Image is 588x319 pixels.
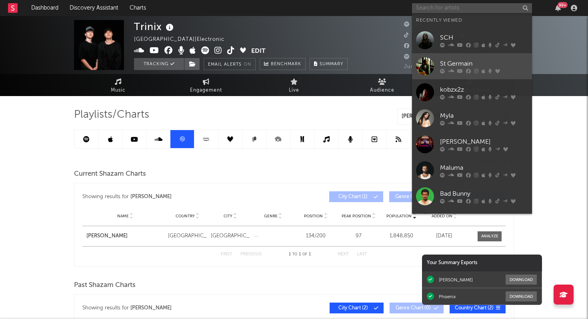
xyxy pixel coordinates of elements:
[74,169,146,179] span: Current Shazam Charts
[329,191,383,202] button: City Chart(1)
[440,111,528,120] div: Myla
[370,86,394,95] span: Audience
[440,163,528,173] div: Maluma
[82,191,294,202] div: Showing results for
[432,214,452,219] span: Added On
[439,294,456,299] div: Phoenix
[439,277,473,283] div: [PERSON_NAME]
[211,232,250,240] div: [GEOGRAPHIC_DATA]
[404,22,434,27] span: 343,716
[74,110,149,120] span: Playlists/Charts
[412,131,532,157] a: [PERSON_NAME]
[82,303,294,313] div: Showing results for
[86,232,164,240] a: [PERSON_NAME]
[204,58,256,70] button: Email AlertsOn
[244,62,251,67] em: On
[455,306,494,311] span: Country Chart ( 2 )
[412,79,532,105] a: kobzx2z
[440,33,528,42] div: SCH
[397,108,497,124] input: Search Playlists/Charts
[416,16,528,25] div: Recently Viewed
[190,86,222,95] span: Engagement
[250,74,338,96] a: Live
[339,232,378,240] div: 97
[310,58,348,70] button: Summary
[404,33,441,38] span: 6,500,000
[412,27,532,53] a: SCH
[74,281,136,290] span: Past Shazam Charts
[334,195,371,199] span: City Chart ( 1 )
[162,74,250,96] a: Engagement
[224,214,232,219] span: City
[425,232,464,240] div: [DATE]
[260,58,306,70] a: Benchmark
[404,64,451,69] span: Jump Score: 79.2
[134,58,184,70] button: Tracking
[412,209,532,235] a: Angèle
[404,54,489,60] span: 8,538,782 Monthly Listeners
[264,214,278,219] span: Genre
[506,275,537,285] button: Download
[271,60,301,69] span: Benchmark
[320,62,343,66] span: Summary
[134,35,234,44] div: [GEOGRAPHIC_DATA] | Electronic
[412,157,532,183] a: Maluma
[251,46,266,56] button: Edit
[168,232,207,240] div: [GEOGRAPHIC_DATA]
[335,306,372,311] span: City Chart ( 2 )
[304,214,323,219] span: Position
[134,20,176,33] div: Trinix
[357,252,367,257] button: Last
[111,86,126,95] span: Music
[342,214,371,219] span: Peak Position
[394,195,431,199] span: Genre Chart ( 0 )
[422,255,542,271] div: Your Summary Exports
[289,86,299,95] span: Live
[338,252,349,257] button: Next
[440,85,528,94] div: kobzx2z
[389,191,443,202] button: Genre Chart(0)
[440,189,528,199] div: Bad Bunny
[176,214,195,219] span: Country
[386,214,412,219] span: Population
[555,5,561,11] button: 99+
[506,291,537,301] button: Download
[338,74,426,96] a: Audience
[412,183,532,209] a: Bad Bunny
[450,303,506,313] button: Country Chart(2)
[296,232,335,240] div: 134 / 200
[382,232,421,240] div: 1,848,850
[412,3,532,13] input: Search for artists
[292,253,297,256] span: to
[390,303,444,313] button: Genre Chart(0)
[440,59,528,68] div: St Germain
[404,44,441,49] span: 1,400,000
[130,303,172,313] div: [PERSON_NAME]
[558,2,568,8] div: 99 +
[440,137,528,146] div: [PERSON_NAME]
[130,192,172,202] div: [PERSON_NAME]
[302,253,307,256] span: of
[330,303,384,313] button: City Chart(2)
[278,250,322,259] div: 1 1 1
[395,306,432,311] span: Genre Chart ( 0 )
[412,105,532,131] a: Myla
[240,252,262,257] button: Previous
[221,252,232,257] button: First
[412,53,532,79] a: St Germain
[74,74,162,96] a: Music
[117,214,129,219] span: Name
